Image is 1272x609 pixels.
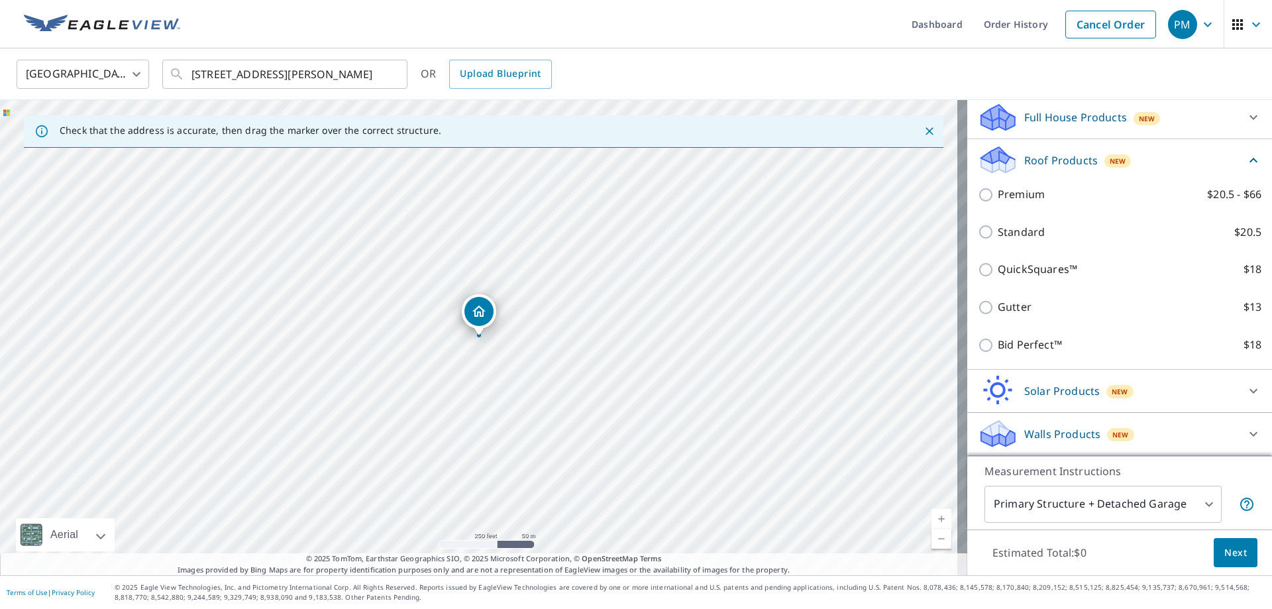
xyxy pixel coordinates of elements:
[1024,152,1098,168] p: Roof Products
[306,553,662,565] span: © 2025 TomTom, Earthstar Geographics SIO, © 2025 Microsoft Corporation, ©
[115,582,1265,602] p: © 2025 Eagle View Technologies, Inc. and Pictometry International Corp. All Rights Reserved. Repo...
[1110,156,1126,166] span: New
[24,15,180,34] img: EV Logo
[998,261,1077,278] p: QuickSquares™
[16,518,115,551] div: Aerial
[998,337,1062,353] p: Bid Perfect™
[998,224,1045,241] p: Standard
[640,553,662,563] a: Terms
[984,486,1222,523] div: Primary Structure + Detached Garage
[982,538,1097,567] p: Estimated Total: $0
[191,56,380,93] input: Search by address or latitude-longitude
[1234,224,1261,241] p: $20.5
[17,56,149,93] div: [GEOGRAPHIC_DATA]
[460,66,541,82] span: Upload Blueprint
[1207,186,1261,203] p: $20.5 - $66
[1214,538,1257,568] button: Next
[582,553,637,563] a: OpenStreetMap
[998,299,1032,315] p: Gutter
[1239,496,1255,512] span: Your report will include the primary structure and a detached garage if one exists.
[7,588,48,597] a: Terms of Use
[1112,386,1128,397] span: New
[7,588,95,596] p: |
[60,125,441,137] p: Check that the address is accurate, then drag the marker over the correct structure.
[978,418,1261,450] div: Walls ProductsNew
[1112,429,1129,440] span: New
[1024,426,1100,442] p: Walls Products
[1024,109,1127,125] p: Full House Products
[421,60,552,89] div: OR
[978,144,1261,176] div: Roof ProductsNew
[1139,113,1155,124] span: New
[1244,261,1261,278] p: $18
[1024,383,1100,399] p: Solar Products
[1168,10,1197,39] div: PM
[931,529,951,549] a: Current Level 17, Zoom Out
[978,101,1261,133] div: Full House ProductsNew
[931,509,951,529] a: Current Level 17, Zoom In
[984,463,1255,479] p: Measurement Instructions
[1244,337,1261,353] p: $18
[998,186,1045,203] p: Premium
[1065,11,1156,38] a: Cancel Order
[462,294,496,335] div: Dropped pin, building 1, Residential property, 33020 Palmer Rd Westland, MI 48186
[46,518,82,551] div: Aerial
[449,60,551,89] a: Upload Blueprint
[978,375,1261,407] div: Solar ProductsNew
[1224,545,1247,561] span: Next
[52,588,95,597] a: Privacy Policy
[1244,299,1261,315] p: $13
